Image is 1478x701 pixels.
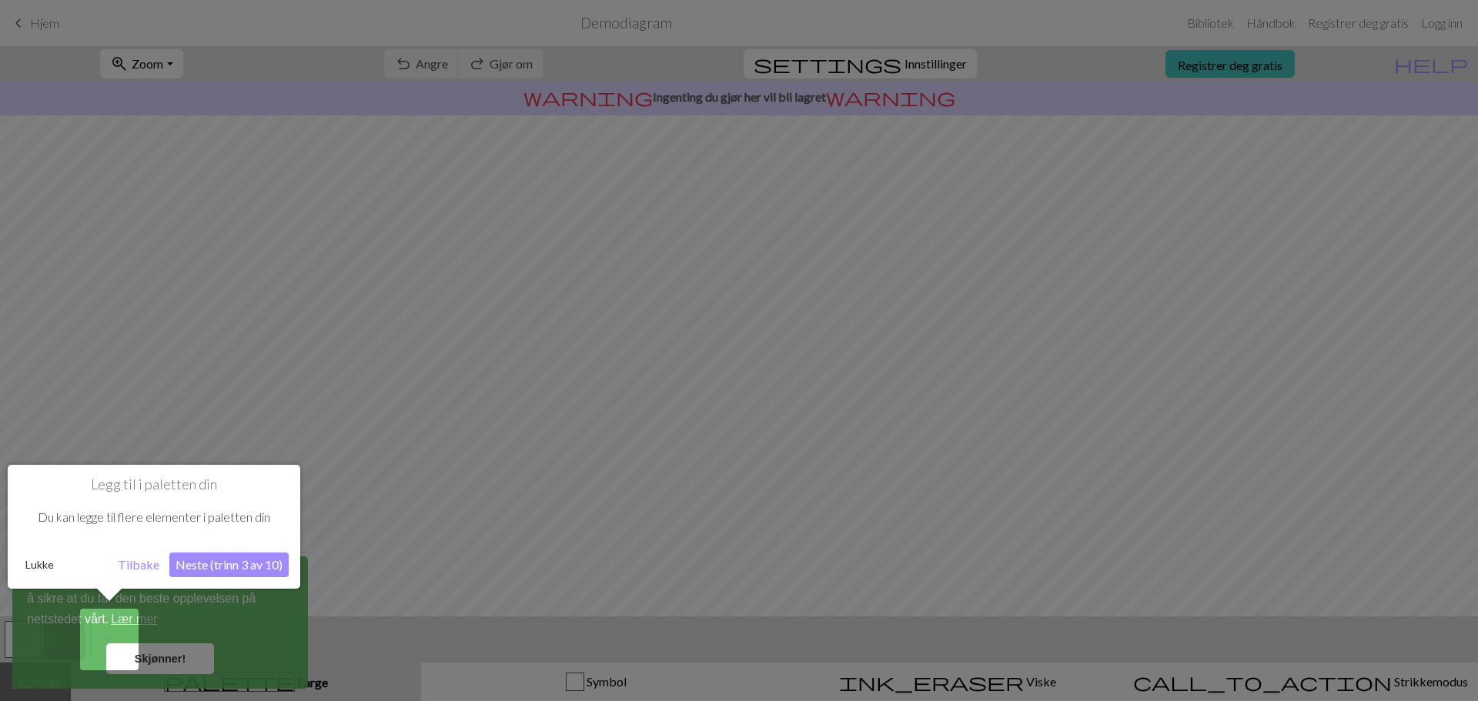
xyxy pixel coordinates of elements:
[8,465,300,589] div: Legg til i paletten din
[91,476,217,492] font: Legg til i paletten din
[38,509,270,524] font: Du kan legge til flere elementer i paletten din
[19,553,60,576] button: Lukke
[19,476,289,493] h1: Legg til i paletten din
[112,552,166,577] button: Tilbake
[169,552,289,577] button: Neste (trinn 3 av 10)
[25,558,54,571] font: Lukke
[118,557,159,572] font: Tilbake
[176,557,283,572] font: Neste (trinn 3 av 10)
